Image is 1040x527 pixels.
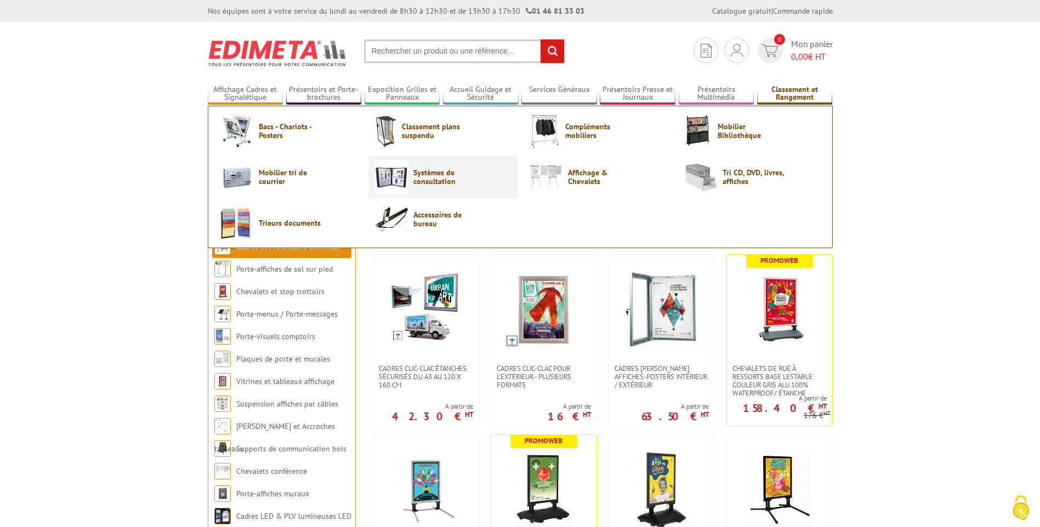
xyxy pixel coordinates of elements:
a: Classement plans suspendu [374,114,512,148]
a: Compléments mobiliers [529,114,666,148]
a: Suspension affiches par câbles [236,399,338,409]
span: Chevalets de rue à ressorts base lestable couleur Gris Alu 100% waterproof/ étanche [732,364,827,397]
img: Porte-affiches de sol sur pied [214,261,231,277]
a: Cadres Clic-Clac étanches sécurisés du A3 au 120 x 160 cm [373,364,479,389]
img: Cookies (fenêtre modale) [1007,494,1035,522]
a: Catalogue gratuit [712,6,771,16]
sup: HT [701,410,709,419]
span: Cadres Clic-Clac pour l'extérieur - PLUSIEURS FORMATS [497,364,591,389]
a: Bacs - Chariots - Posters [220,114,357,148]
img: Chevalets et stop trottoirs [214,283,231,300]
span: 0,00 [791,51,808,62]
img: Compléments mobiliers [529,114,560,148]
a: Chevalets et stop trottoirs [236,287,325,296]
a: Présentoirs et Porte-brochures [286,85,362,103]
a: Présentoirs Multimédia [679,85,754,103]
img: Vitrines et tableaux affichage [214,373,231,389]
p: 176 € [804,411,831,420]
a: Porte-visuels comptoirs [236,331,315,341]
a: Plaques de porte et murales [236,354,330,364]
span: Cadres Clic-Clac étanches sécurisés du A3 au 120 x 160 cm [379,364,473,389]
img: Porte-affiches muraux [214,485,231,502]
img: Mobilier Bibliothèque [684,114,713,148]
a: Commande rapide [773,6,833,16]
sup: HT [819,402,827,411]
p: 63.50 € [641,413,709,420]
sup: HT [583,410,591,419]
span: A partir de [548,402,591,411]
span: A partir de [641,402,709,411]
a: Exposition Grilles et Panneaux [365,85,440,103]
span: 0 [774,34,785,45]
a: Accessoires de bureau [374,206,512,232]
input: rechercher [541,39,564,63]
span: A partir de [727,394,827,403]
span: Mobilier Bibliothèque [718,122,783,140]
span: Compléments mobiliers [565,122,631,140]
img: Tri CD, DVD, livres, affiches [684,160,718,194]
sup: HT [465,410,473,419]
span: Mon panier [791,38,833,63]
img: Accessoires de bureau [374,206,408,232]
b: Promoweb [525,436,562,445]
img: Systèmes de consultation [374,160,408,194]
button: Cookies (fenêtre modale) [1002,490,1040,527]
a: [PERSON_NAME] et Accroches tableaux [214,421,335,454]
img: Cadres LED & PLV lumineuses LED [214,508,231,524]
img: devis rapide [731,44,743,57]
span: Accessoires de bureau [413,210,479,228]
a: Tri CD, DVD, livres, affiches [684,160,821,194]
div: | [712,5,833,16]
p: 16 € [548,413,591,420]
img: Affichage & Chevalets [529,160,563,194]
a: Porte-affiches muraux [236,489,309,499]
p: 42.30 € [392,413,473,420]
img: Suspension affiches par câbles [214,396,231,412]
span: Mobilier tri de courrier [259,168,325,186]
img: Porte-visuels comptoirs [214,328,231,345]
span: Systèmes de consultation [413,168,479,186]
a: Chevalets de rue à ressorts base lestable couleur Gris Alu 100% waterproof/ étanche [727,364,832,397]
img: Cadres vitrines affiches-posters intérieur / extérieur [623,271,700,348]
sup: HT [823,409,831,417]
span: € HT [791,50,833,63]
a: Systèmes de consultation [374,160,512,194]
a: Vitrines et tableaux affichage [236,376,334,386]
a: devis rapide 0 Mon panier 0,00€ HT [755,38,833,63]
a: Mobilier tri de courrier [220,160,357,194]
a: Présentoirs Presse et Journaux [600,85,675,103]
input: Rechercher un produit ou une référence... [364,39,565,63]
b: Promoweb [760,256,798,265]
a: Cadres Clic-Clac pour l'extérieur - PLUSIEURS FORMATS [491,364,596,389]
span: Bacs - Chariots - Posters [259,122,325,140]
img: Mobilier tri de courrier [220,160,254,194]
a: Porte-menus / Porte-messages [236,309,338,319]
span: Affichage & Chevalets [568,168,634,186]
a: Classement et Rangement [757,85,833,103]
img: Classement plans suspendu [374,114,397,148]
img: Chevalets de rue à ressorts base lestable couleur Gris Alu 100% waterproof/ étanche [741,271,818,348]
img: Plaques de porte et murales [214,351,231,367]
div: Nos équipes sont à votre service du lundi au vendredi de 8h30 à 12h30 et de 13h30 à 17h30 [208,5,584,16]
img: Cadres Clic-Clac étanches sécurisés du A3 au 120 x 160 cm [390,271,462,342]
p: 158.40 € [743,405,827,411]
span: Tri CD, DVD, livres, affiches [723,168,788,186]
span: A partir de [392,402,473,411]
img: Chevalets conférence [214,463,231,479]
a: Mobilier Bibliothèque [684,114,821,148]
img: devis rapide [701,44,712,58]
span: Classement plans suspendu [402,122,468,140]
a: Affichage Cadres et Signalétique [208,85,283,103]
img: Porte-menus / Porte-messages [214,306,231,322]
img: Edimeta [208,33,348,73]
strong: 01 46 81 33 03 [526,6,584,16]
img: Cadres Clic-Clac pour l'extérieur - PLUSIEURS FORMATS [505,271,582,348]
a: Trieurs documents [220,206,357,240]
a: Supports de communication bois [236,444,346,454]
img: Bacs - Chariots - Posters [220,114,254,148]
a: Affichage & Chevalets [529,160,666,194]
a: Accueil Guidage et Sécurité [443,85,519,103]
img: Cimaises et Accroches tableaux [214,418,231,434]
img: devis rapide [762,44,778,57]
a: Chevalets conférence [236,466,307,476]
